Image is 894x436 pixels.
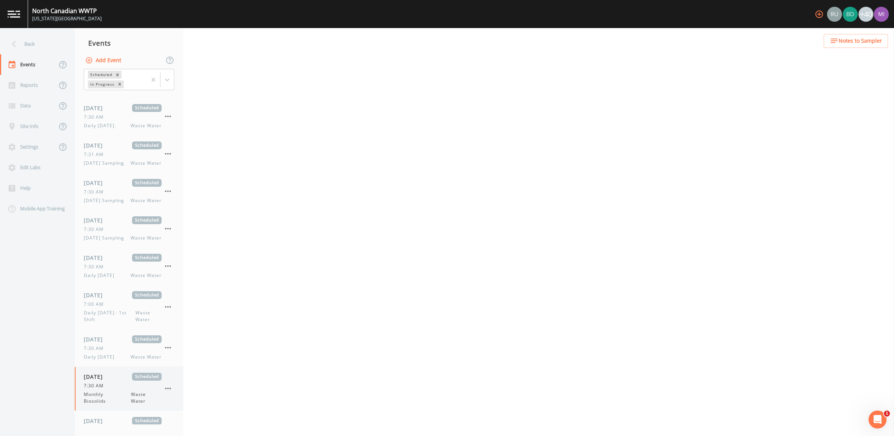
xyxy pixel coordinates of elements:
[75,98,183,135] a: [DATE]Scheduled7:30 AMDaily [DATE].Waste Water
[75,329,183,367] a: [DATE]Scheduled7:30 AMDaily [DATE]Waste Water
[84,263,108,270] span: 7:30 AM
[84,197,129,204] span: [DATE] Sampling
[75,135,183,173] a: [DATE]Scheduled7:31 AM[DATE] SamplingWaste Water
[84,391,131,405] span: Monthly Biosolids
[132,291,162,299] span: Scheduled
[827,7,842,22] div: Russell Schindler
[842,7,858,22] div: Brock DeVeau
[7,10,20,18] img: logo
[84,104,108,112] span: [DATE]
[75,367,183,411] a: [DATE]Scheduled7:30 AMMonthly BiosolidsWaste Water
[84,417,108,425] span: [DATE]
[869,411,887,429] iframe: Intercom live chat
[84,226,108,233] span: 7:30 AM
[32,15,102,22] div: [US_STATE][GEOGRAPHIC_DATA]
[132,373,162,381] span: Scheduled
[843,7,858,22] img: 9f682ec1c49132a47ef547787788f57d
[32,6,102,15] div: North Canadian WWTP
[84,272,119,279] span: Daily [DATE]
[84,114,108,121] span: 7:30 AM
[131,354,162,360] span: Waste Water
[132,216,162,224] span: Scheduled
[84,160,129,167] span: [DATE] Sampling
[131,391,162,405] span: Waste Water
[131,122,162,129] span: Waste Water
[84,141,108,149] span: [DATE]
[84,122,120,129] span: Daily [DATE].
[84,335,108,343] span: [DATE]
[75,248,183,285] a: [DATE]Scheduled7:30 AMDaily [DATE]Waste Water
[84,216,108,224] span: [DATE]
[884,411,890,417] span: 1
[116,80,124,88] div: Remove In Progress
[84,310,135,323] span: Daily [DATE] - 1st Shift
[84,354,119,360] span: Daily [DATE]
[132,254,162,262] span: Scheduled
[827,7,842,22] img: a5c06d64ce99e847b6841ccd0307af82
[84,301,108,308] span: 7:00 AM
[132,417,162,425] span: Scheduled
[75,34,183,52] div: Events
[75,285,183,329] a: [DATE]Scheduled7:00 AMDaily [DATE] - 1st ShiftWaste Water
[132,104,162,112] span: Scheduled
[84,291,108,299] span: [DATE]
[135,310,162,323] span: Waste Water
[75,210,183,248] a: [DATE]Scheduled7:30 AM[DATE] SamplingWaste Water
[132,179,162,187] span: Scheduled
[84,189,108,195] span: 7:30 AM
[84,54,124,67] button: Add Event
[131,160,162,167] span: Waste Water
[84,345,108,352] span: 7:30 AM
[84,373,108,381] span: [DATE]
[84,254,108,262] span: [DATE]
[84,179,108,187] span: [DATE]
[839,36,882,46] span: Notes to Sampler
[75,173,183,210] a: [DATE]Scheduled7:30 AM[DATE] SamplingWaste Water
[824,34,888,48] button: Notes to Sampler
[132,335,162,343] span: Scheduled
[131,197,162,204] span: Waste Water
[84,151,108,158] span: 7:31 AM
[858,7,873,22] div: +40
[113,71,122,79] div: Remove Scheduled
[132,141,162,149] span: Scheduled
[874,7,889,22] img: 11d739c36d20347f7b23fdbf2a9dc2c5
[88,71,113,79] div: Scheduled
[84,235,129,241] span: [DATE] Sampling
[131,235,162,241] span: Waste Water
[84,382,108,389] span: 7:30 AM
[88,80,116,88] div: In Progress
[131,272,162,279] span: Waste Water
